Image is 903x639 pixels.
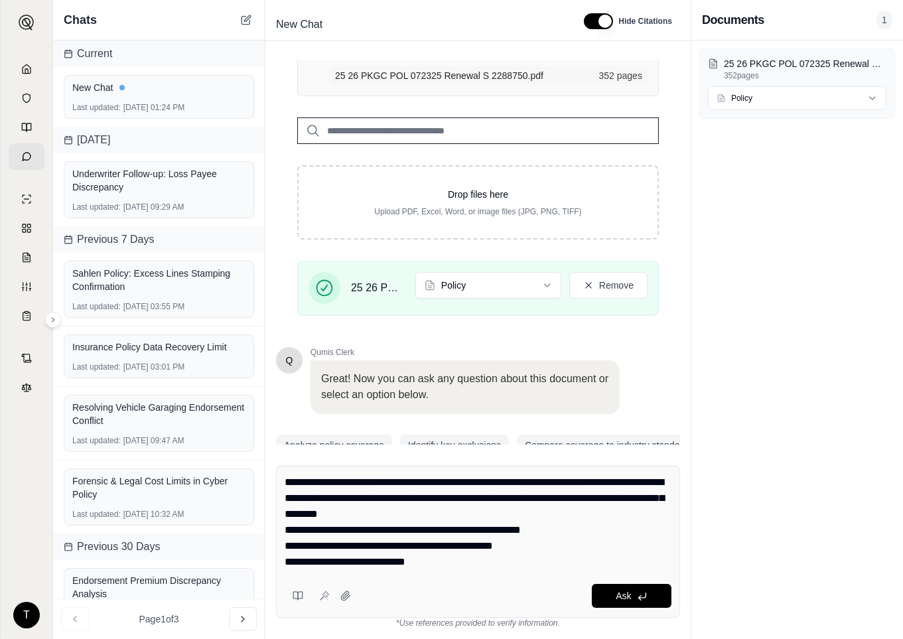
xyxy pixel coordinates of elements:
button: Compare coverage to industry standards [517,435,701,456]
div: Insurance Policy Data Recovery Limit [72,340,245,354]
button: Expand sidebar [45,312,61,328]
p: Upload PDF, Excel, Word, or image files (JPG, PNG, TIFF) [320,206,636,217]
a: Policy Comparisons [9,215,44,242]
span: Hide Citations [618,16,672,27]
span: 25 26 PKGC POL 072325 Renewal S 2288750.pdf [351,280,405,296]
div: [DATE] 01:24 PM [72,102,245,113]
a: Legal Search Engine [9,374,44,401]
button: Ask [592,584,671,608]
a: Custom Report [9,273,44,300]
a: Prompt Library [9,114,44,141]
a: Home [9,56,44,82]
div: [DATE] [53,127,265,153]
div: Sahlen Policy: Excess Lines Stamping Confirmation [72,267,245,293]
div: *Use references provided to verify information. [276,618,680,628]
span: Last updated: [72,202,121,212]
div: Previous 30 Days [53,533,265,560]
div: Forensic & Legal Cost Limits in Cyber Policy [72,474,245,501]
span: Last updated: [72,301,121,312]
span: Chats [64,11,97,29]
p: 25 26 PKGC POL 072325 Renewal S 2288750.pdf [724,57,886,70]
span: New Chat [271,14,328,35]
span: Last updated: [72,362,121,372]
div: Previous 7 Days [53,226,265,253]
button: 25 26 PKGC POL 072325 Renewal S 2288750.pdf352pages [708,57,886,81]
span: Last updated: [72,102,121,113]
div: Endorsement Premium Discrepancy Analysis [72,574,245,601]
span: 352 pages [599,69,642,82]
div: Current [53,40,265,67]
div: [DATE] 03:55 PM [72,301,245,312]
button: Remove [569,272,648,299]
span: Last updated: [72,509,121,520]
p: Drop files here [320,188,636,201]
span: Hello [286,354,293,367]
p: Great! Now you can ask any question about this document or select an option below. [321,371,609,403]
div: [DATE] 03:01 PM [72,362,245,372]
div: [DATE] 09:47 AM [72,435,245,446]
button: Analyze policy coverage [276,435,392,456]
div: T [13,602,40,628]
a: Documents Vault [9,85,44,111]
div: Edit Title [271,14,568,35]
a: Single Policy [9,186,44,212]
span: Qumis Clerk [311,347,620,358]
div: [DATE] 09:29 AM [72,202,245,212]
a: Coverage Table [9,303,44,329]
span: Page 1 of 3 [139,612,179,626]
a: Claim Coverage [9,244,44,271]
div: Underwriter Follow-up: Loss Payee Discrepancy [72,167,245,194]
span: 25 26 PKGC POL 072325 Renewal S 2288750.pdf [335,69,591,82]
button: Identify key exclusions [400,435,509,456]
a: Contract Analysis [9,345,44,372]
img: Expand sidebar [19,15,35,31]
div: Resolving Vehicle Garaging Endorsement Conflict [72,401,245,427]
button: New Chat [238,12,254,28]
div: [DATE] 10:32 AM [72,509,245,520]
span: Last updated: [72,435,121,446]
button: Expand sidebar [13,9,40,36]
div: New Chat [72,81,245,94]
span: 1 [876,11,892,29]
a: Chat [9,143,44,170]
h3: Documents [702,11,764,29]
p: 352 pages [724,70,886,81]
span: Ask [616,591,631,601]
